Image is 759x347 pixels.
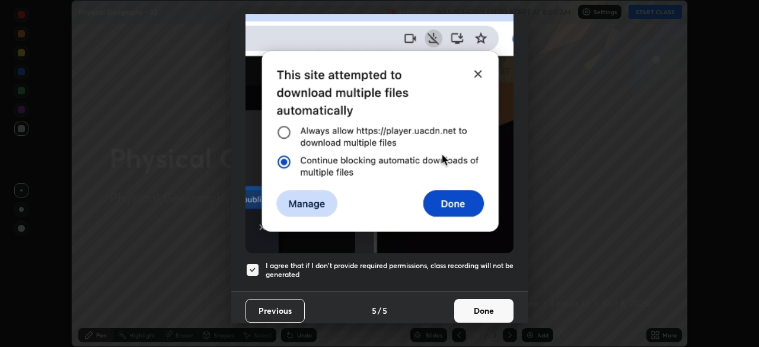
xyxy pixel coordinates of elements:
button: Done [454,299,514,323]
h4: / [378,304,381,317]
h4: 5 [382,304,387,317]
h5: I agree that if I don't provide required permissions, class recording will not be generated [266,261,514,279]
h4: 5 [372,304,377,317]
button: Previous [245,299,305,323]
